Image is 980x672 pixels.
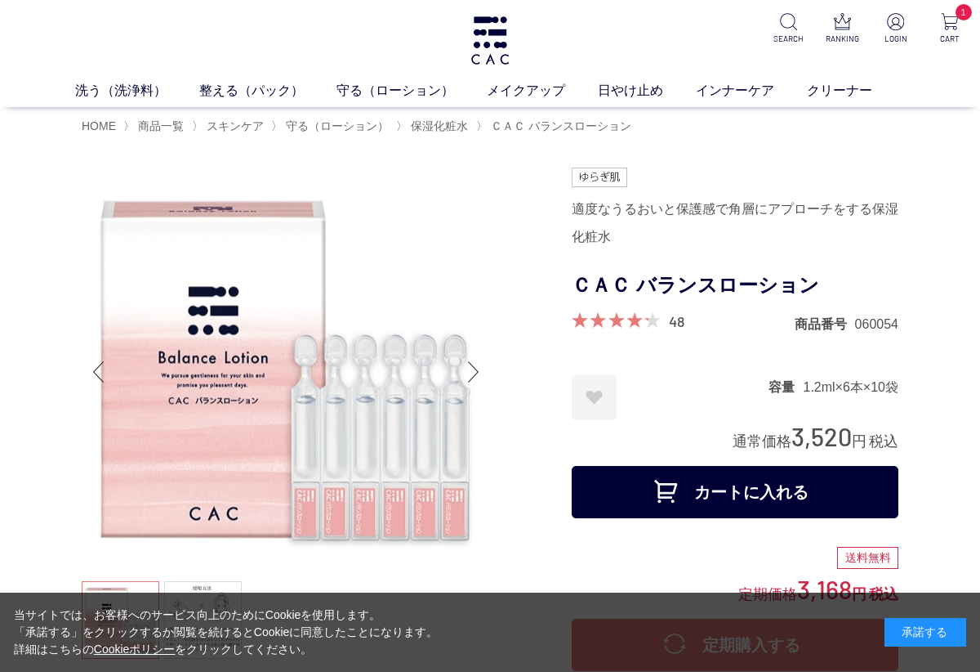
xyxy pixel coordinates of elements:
[879,33,913,45] p: LOGIN
[469,16,511,65] img: logo
[491,119,631,132] span: ＣＡＣ バランスローション
[94,643,176,656] a: Cookieポリシー
[955,4,972,20] span: 1
[771,33,805,45] p: SEARCH
[869,433,898,450] span: 税込
[797,574,852,604] span: 3,168
[771,13,805,45] a: SEARCH
[572,267,898,304] h1: ＣＡＣ バランスローション
[696,81,807,101] a: インナーケア
[738,585,797,603] span: 定期価格
[82,168,490,576] img: ＣＡＣ バランスローション
[488,119,631,132] a: ＣＡＣ バランスローション
[807,81,905,101] a: クリーナー
[572,466,898,518] button: カートに入れる
[869,586,898,603] span: 税込
[203,119,264,132] a: スキンケア
[207,119,264,132] span: スキンケア
[336,81,487,101] a: 守る（ローション）
[933,13,967,45] a: 1 CART
[855,316,898,333] dd: 060054
[14,607,439,658] div: 当サイトでは、お客様へのサービス向上のためにCookieを使用します。 「承諾する」をクリックするか閲覧を続けるとCookieに同意したことになります。 詳細はこちらの をクリックしてください。
[408,119,468,132] a: 保湿化粧水
[123,119,188,134] li: 〉
[192,119,268,134] li: 〉
[82,339,114,405] div: Previous slide
[768,379,803,396] dt: 容量
[286,119,389,132] span: 守る（ローション）
[271,119,393,134] li: 〉
[879,13,913,45] a: LOGIN
[411,119,468,132] span: 保湿化粧水
[669,312,684,330] a: 48
[825,13,859,45] a: RANKING
[396,119,472,134] li: 〉
[598,81,696,101] a: 日やけ止め
[199,81,336,101] a: 整える（パック）
[75,81,199,101] a: 洗う（洗浄料）
[572,195,898,251] div: 適度なうるおいと保護感で角層にアプローチをする保湿化粧水
[138,119,184,132] span: 商品一覧
[572,375,617,420] a: お気に入りに登録する
[852,586,866,603] span: 円
[283,119,389,132] a: 守る（ローション）
[884,618,966,647] div: 承諾する
[803,379,898,396] dd: 1.2ml×6本×10袋
[572,168,627,187] img: ゆらぎ肌
[933,33,967,45] p: CART
[135,119,184,132] a: 商品一覧
[487,81,598,101] a: メイクアップ
[825,33,859,45] p: RANKING
[733,433,791,450] span: 通常価格
[82,119,116,132] a: HOME
[457,339,490,405] div: Next slide
[476,119,635,134] li: 〉
[795,316,855,333] dt: 商品番号
[837,547,898,570] div: 送料無料
[791,421,852,451] span: 3,520
[852,433,866,450] span: 円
